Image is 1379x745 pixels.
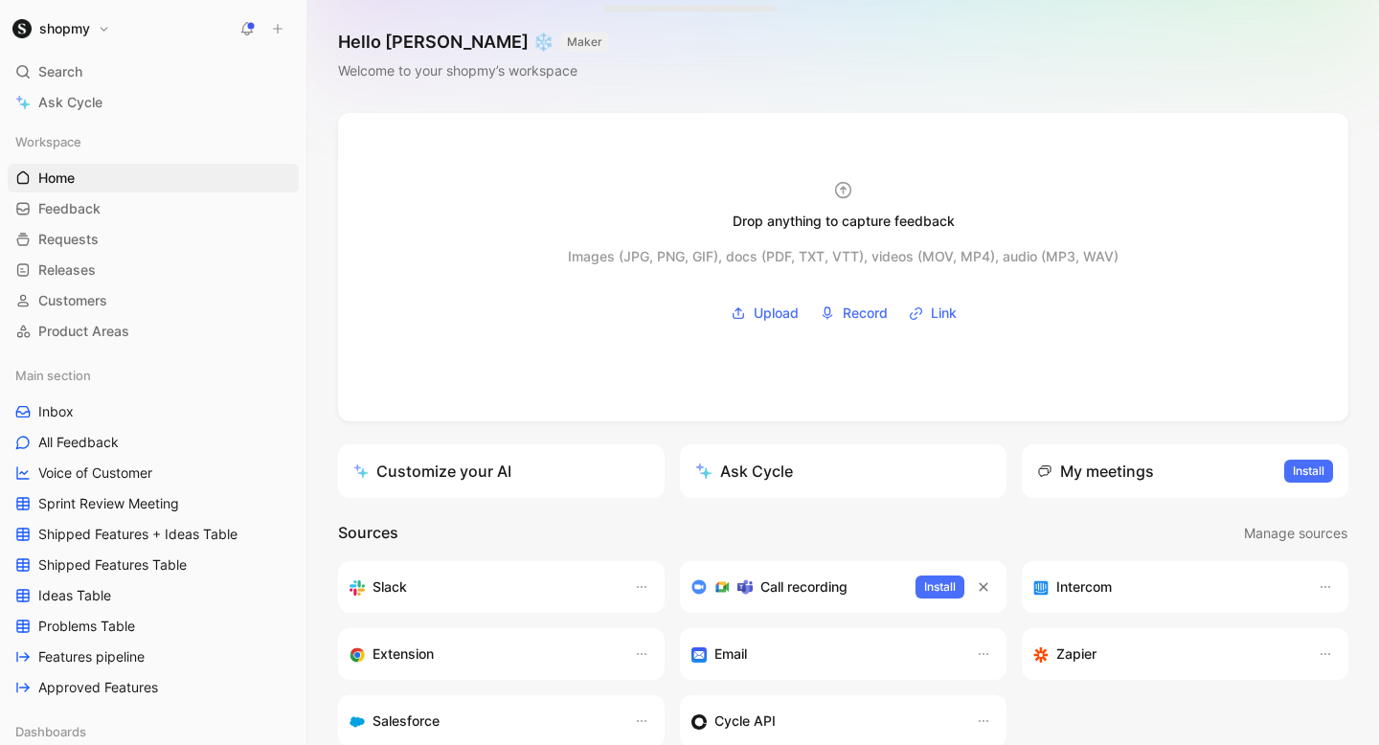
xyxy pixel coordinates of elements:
[38,291,107,310] span: Customers
[38,678,158,697] span: Approved Features
[38,433,119,452] span: All Feedback
[38,586,111,605] span: Ideas Table
[15,722,86,741] span: Dashboards
[373,643,434,666] h3: Extension
[1293,462,1324,481] span: Install
[568,245,1119,268] div: Images (JPG, PNG, GIF), docs (PDF, TXT, VTT), videos (MOV, MP4), audio (MP3, WAV)
[8,88,299,117] a: Ask Cycle
[8,225,299,254] a: Requests
[691,710,957,733] div: Sync customers & send feedback from custom sources. Get inspired by our favorite use case
[38,169,75,188] span: Home
[8,361,299,702] div: Main sectionInboxAll FeedbackVoice of CustomerSprint Review MeetingShipped Features + Ideas Table...
[813,299,894,327] button: Record
[373,710,440,733] h3: Salesforce
[8,397,299,426] a: Inbox
[1033,643,1299,666] div: Capture feedback from thousands of sources with Zapier (survey results, recordings, sheets, etc).
[8,127,299,156] div: Workspace
[8,581,299,610] a: Ideas Table
[916,576,964,598] button: Install
[8,612,299,641] a: Problems Table
[38,60,82,83] span: Search
[843,302,888,325] span: Record
[39,20,90,37] h1: shopmy
[724,299,805,327] button: Upload
[680,444,1006,498] button: Ask Cycle
[8,489,299,518] a: Sprint Review Meeting
[38,555,187,575] span: Shipped Features Table
[8,256,299,284] a: Releases
[353,460,511,483] div: Customize your AI
[8,673,299,702] a: Approved Features
[924,577,956,597] span: Install
[38,260,96,280] span: Releases
[1284,460,1333,483] button: Install
[38,91,102,114] span: Ask Cycle
[38,402,74,421] span: Inbox
[8,643,299,671] a: Features pipeline
[931,302,957,325] span: Link
[561,33,608,52] button: MAKER
[902,299,963,327] button: Link
[15,132,81,151] span: Workspace
[1037,460,1154,483] div: My meetings
[1033,576,1299,598] div: Sync your customers, send feedback and get updates in Intercom
[8,57,299,86] div: Search
[8,15,115,42] button: shopmyshopmy
[1243,521,1348,546] button: Manage sources
[8,286,299,315] a: Customers
[8,520,299,549] a: Shipped Features + Ideas Table
[8,551,299,579] a: Shipped Features Table
[695,460,793,483] div: Ask Cycle
[38,199,101,218] span: Feedback
[1244,522,1347,545] span: Manage sources
[338,59,608,82] div: Welcome to your shopmy’s workspace
[1056,576,1112,598] h3: Intercom
[754,302,799,325] span: Upload
[373,576,407,598] h3: Slack
[733,210,955,233] div: Drop anything to capture feedback
[350,576,615,598] div: Sync your customers, send feedback and get updates in Slack
[38,494,179,513] span: Sprint Review Meeting
[8,194,299,223] a: Feedback
[8,164,299,192] a: Home
[8,361,299,390] div: Main section
[8,459,299,487] a: Voice of Customer
[38,617,135,636] span: Problems Table
[350,643,615,666] div: Capture feedback from anywhere on the web
[691,576,900,598] div: Record & transcribe meetings from Zoom, Meet & Teams.
[338,444,665,498] a: Customize your AI
[12,19,32,38] img: shopmy
[38,647,145,666] span: Features pipeline
[15,366,91,385] span: Main section
[8,428,299,457] a: All Feedback
[338,31,608,54] h1: Hello [PERSON_NAME] ❄️
[38,525,237,544] span: Shipped Features + Ideas Table
[714,710,776,733] h3: Cycle API
[38,463,152,483] span: Voice of Customer
[38,322,129,341] span: Product Areas
[8,317,299,346] a: Product Areas
[714,643,747,666] h3: Email
[691,643,957,666] div: Forward emails to your feedback inbox
[338,521,398,546] h2: Sources
[1056,643,1096,666] h3: Zapier
[38,230,99,249] span: Requests
[760,576,848,598] h3: Call recording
